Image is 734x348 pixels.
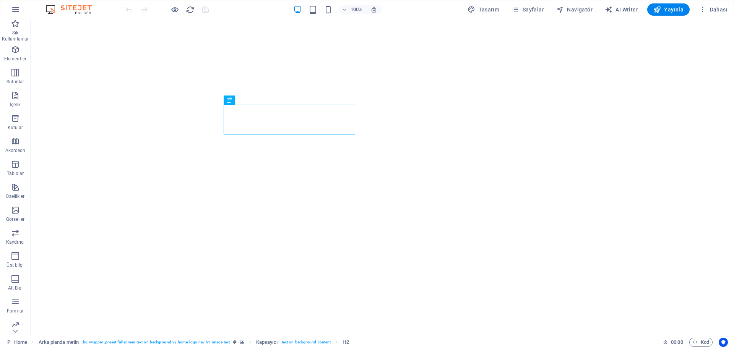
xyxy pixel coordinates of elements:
span: Yayınla [653,6,684,13]
p: Sütunlar [6,79,24,85]
span: . bg-wrapper .preset-fullscreen-text-on-background-v2-home-logo-nav-h1-image-text [82,338,230,347]
span: Navigatör [556,6,593,13]
button: reload [185,5,195,14]
p: Kutular [8,125,23,131]
button: Dahası [696,3,731,16]
span: 00 00 [671,338,683,347]
span: AI Writer [605,6,638,13]
span: Tasarım [468,6,499,13]
button: Tasarım [464,3,502,16]
p: Üst bilgi [6,262,24,268]
p: Formlar [7,308,24,314]
h6: 100% [351,5,363,14]
i: Bu element, arka plan içeriyor [240,340,244,344]
p: Kaydırıcı [6,239,24,245]
button: Sayfalar [508,3,547,16]
img: Editor Logo [44,5,101,14]
h6: Oturum süresi [663,338,683,347]
span: Seçmek için tıkla. Düzenlemek için çift tıkla [256,338,278,347]
div: Tasarım (Ctrl+Alt+Y) [464,3,502,16]
i: Sayfayı yeniden yükleyin [186,5,195,14]
span: Sayfalar [512,6,544,13]
span: Kod [693,338,709,347]
button: Kod [689,338,713,347]
button: Navigatör [553,3,596,16]
nav: breadcrumb [39,338,349,347]
button: 100% [339,5,366,14]
p: Özellikler [6,193,24,199]
p: Görseller [6,216,24,222]
p: Tablolar [7,170,24,176]
p: Akordeon [5,147,26,154]
i: Yeniden boyutlandırmada yakınlaştırma düzeyini seçilen cihaza uyacak şekilde otomatik olarak ayarla. [370,6,377,13]
span: Seçmek için tıkla. Düzenlemek için çift tıkla [39,338,79,347]
button: AI Writer [602,3,641,16]
p: Elementler [4,56,26,62]
span: . text-on-background-content [281,338,331,347]
button: Usercentrics [719,338,728,347]
p: Alt Bigi [8,285,23,291]
button: Ön izleme modundan çıkıp düzenlemeye devam etmek için buraya tıklayın [170,5,179,14]
a: Seçimi iptal etmek için tıkla. Sayfaları açmak için çift tıkla [6,338,27,347]
span: Dahası [699,6,728,13]
button: Yayınla [647,3,690,16]
span: Seçmek için tıkla. Düzenlemek için çift tıkla [343,338,349,347]
span: : [676,339,677,345]
p: İçerik [10,102,21,108]
i: Bu element, özelleştirilebilir bir ön ayar [233,340,237,344]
